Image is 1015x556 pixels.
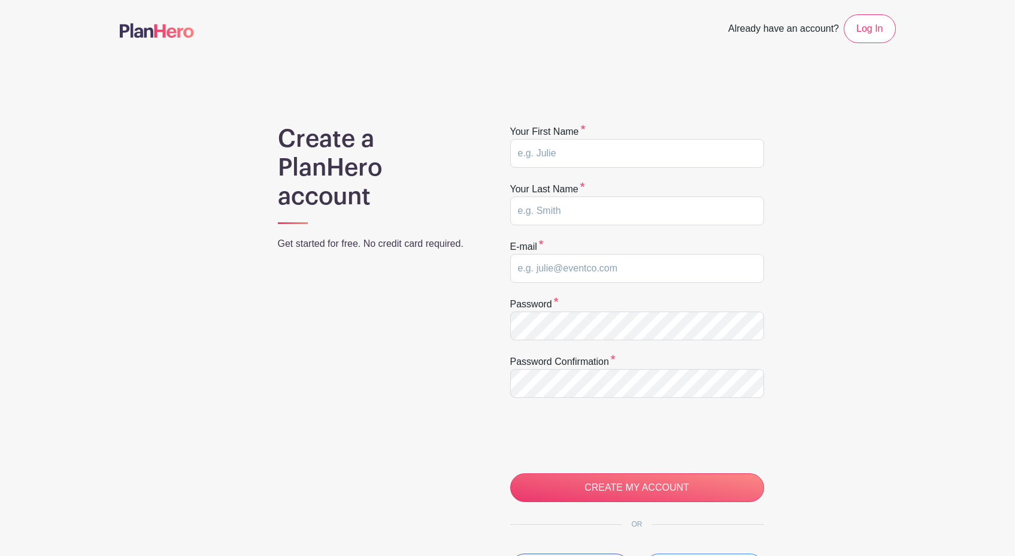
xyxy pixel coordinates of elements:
[510,125,586,139] label: Your first name
[510,139,764,168] input: e.g. Julie
[278,125,479,211] h1: Create a PlanHero account
[510,412,692,459] iframe: reCAPTCHA
[510,297,559,312] label: Password
[510,240,544,254] label: E-mail
[510,355,616,369] label: Password confirmation
[728,17,839,43] span: Already have an account?
[510,473,764,502] input: CREATE MY ACCOUNT
[844,14,895,43] a: Log In
[622,520,652,528] span: OR
[278,237,479,251] p: Get started for free. No credit card required.
[510,197,764,225] input: e.g. Smith
[510,182,585,197] label: Your last name
[120,23,194,38] img: logo-507f7623f17ff9eddc593b1ce0a138ce2505c220e1c5a4e2b4648c50719b7d32.svg
[510,254,764,283] input: e.g. julie@eventco.com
